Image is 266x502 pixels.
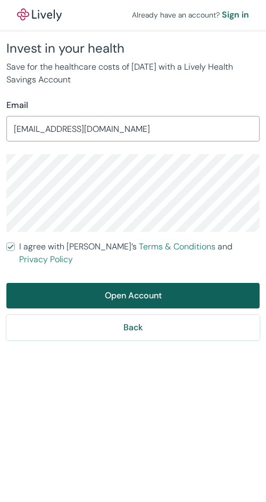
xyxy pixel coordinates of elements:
img: Lively [17,9,62,21]
label: Email [6,99,28,112]
button: Open Account [6,283,260,308]
span: I agree with [PERSON_NAME]’s and [19,240,260,266]
a: Privacy Policy [19,254,73,265]
a: Sign in [222,9,249,21]
button: Back [6,315,260,340]
h2: Invest in your health [6,40,260,56]
p: Save for the healthcare costs of [DATE] with a Lively Health Savings Account [6,61,260,86]
a: LivelyLively [17,9,62,21]
a: Terms & Conditions [139,241,215,252]
div: Already have an account? [132,9,249,21]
